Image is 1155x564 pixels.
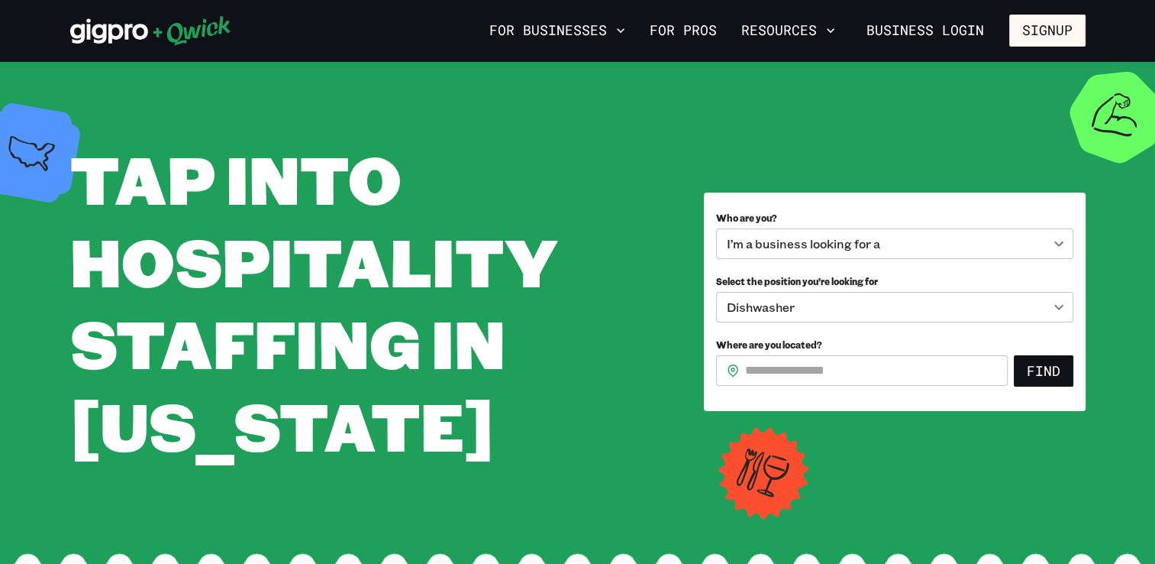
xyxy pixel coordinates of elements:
[735,18,841,44] button: Resources
[853,15,997,47] a: Business Login
[716,339,822,351] span: Where are you located?
[716,229,1073,259] div: I’m a business looking for a
[483,18,631,44] button: For Businesses
[70,135,557,469] span: Tap into Hospitality Staffing in [US_STATE]
[716,212,777,224] span: Who are you?
[716,292,1073,323] div: Dishwasher
[644,18,723,44] a: For Pros
[1014,355,1073,387] button: Find
[1009,15,1086,47] button: Signup
[716,275,878,287] span: Select the position you’re looking for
